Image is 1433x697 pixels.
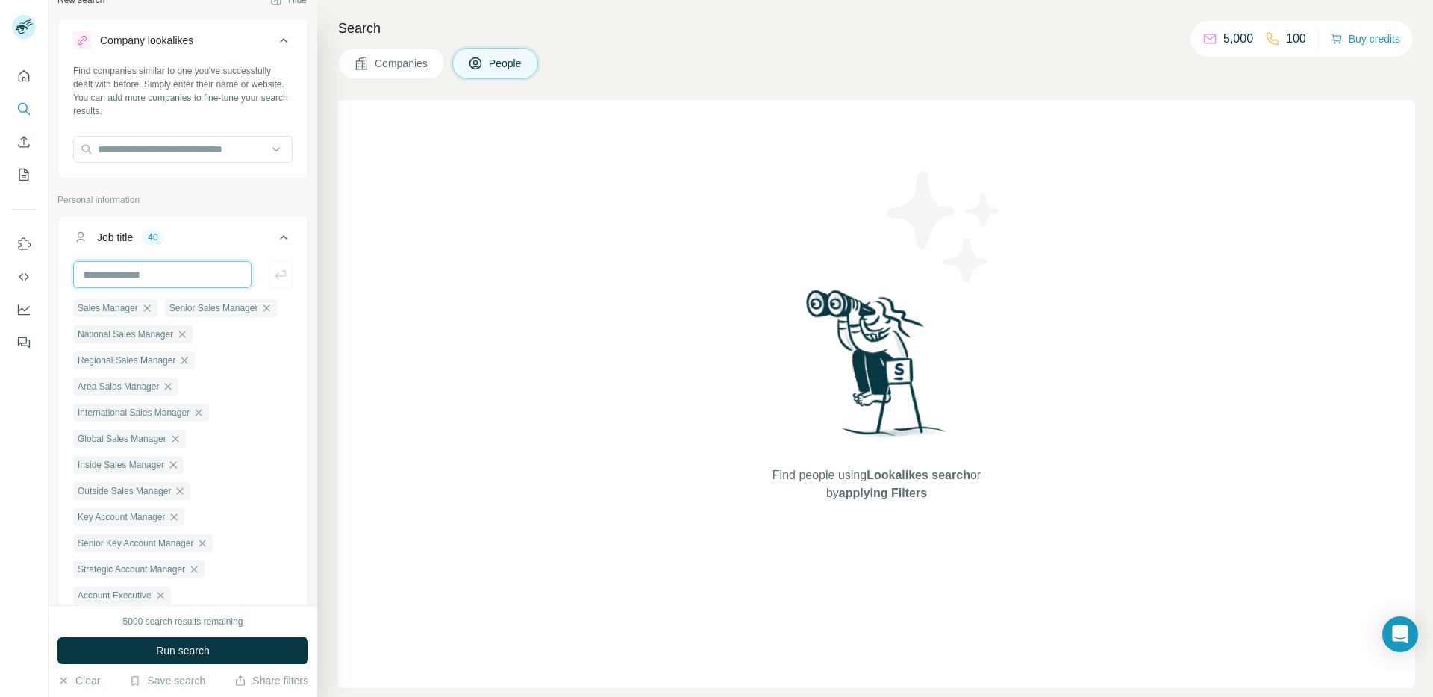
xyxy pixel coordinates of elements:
[78,406,190,419] span: International Sales Manager
[78,484,171,498] span: Outside Sales Manager
[375,56,429,71] span: Companies
[142,231,163,244] div: 40
[12,263,36,290] button: Use Surfe API
[78,354,175,367] span: Regional Sales Manager
[58,22,307,64] button: Company lookalikes
[839,487,927,499] span: applying Filters
[78,589,152,602] span: Account Executive
[12,161,36,188] button: My lists
[877,160,1011,294] img: Surfe Illustration - Stars
[97,230,133,245] div: Job title
[78,432,166,446] span: Global Sales Manager
[12,128,36,155] button: Enrich CSV
[12,296,36,323] button: Dashboard
[338,18,1415,39] h4: Search
[1286,30,1306,48] p: 100
[73,64,293,118] div: Find companies similar to one you've successfully dealt with before. Simply enter their name or w...
[489,56,523,71] span: People
[1382,616,1418,652] div: Open Intercom Messenger
[78,380,159,393] span: Area Sales Manager
[12,231,36,257] button: Use Surfe on LinkedIn
[156,643,210,658] span: Run search
[234,673,308,688] button: Share filters
[57,673,100,688] button: Clear
[58,219,307,261] button: Job title40
[757,466,996,502] span: Find people using or by
[12,329,36,356] button: Feedback
[169,301,258,315] span: Senior Sales Manager
[78,563,185,576] span: Strategic Account Manager
[78,537,193,550] span: Senior Key Account Manager
[867,469,970,481] span: Lookalikes search
[799,286,955,452] img: Surfe Illustration - Woman searching with binoculars
[1223,30,1253,48] p: 5,000
[12,96,36,122] button: Search
[100,33,193,48] div: Company lookalikes
[57,193,308,207] p: Personal information
[12,63,36,90] button: Quick start
[129,673,205,688] button: Save search
[78,510,165,524] span: Key Account Manager
[78,328,173,341] span: National Sales Manager
[123,615,243,628] div: 5000 search results remaining
[78,458,164,472] span: Inside Sales Manager
[78,301,138,315] span: Sales Manager
[57,637,308,664] button: Run search
[1331,28,1400,49] button: Buy credits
